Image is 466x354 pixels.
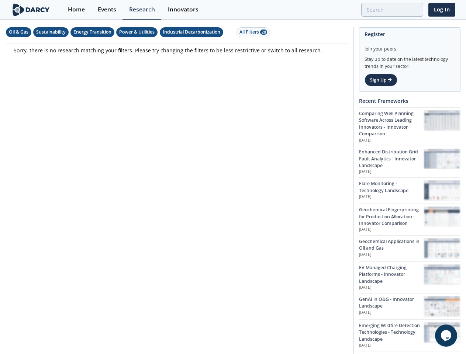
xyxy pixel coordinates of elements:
[359,261,460,293] a: EV Managed Charging Platforms - Innovator Landscape [DATE] EV Managed Charging Platforms - Innova...
[359,227,424,233] p: [DATE]
[359,235,460,261] a: Geochemical Applications in Oil and Gas [DATE] Geochemical Applications in Oil and Gas preview
[129,7,155,13] div: Research
[361,3,423,17] input: Advanced Search
[359,285,424,291] p: [DATE]
[359,319,460,351] a: Emerging Wildfire Detection Technologies - Technology Landscape [DATE] Emerging Wildfire Detectio...
[14,46,341,54] p: Sorry, there is no research matching your filters. Please try changing the filters to be less res...
[359,138,424,143] p: [DATE]
[11,3,51,16] img: logo-wide.svg
[6,27,31,37] button: Oil & Gas
[359,110,424,138] div: Comparing Well Planning Software Across Leading Innovators - Innovator Comparison
[365,52,455,70] div: Stay up to date on the latest technology trends in your sector.
[9,29,28,35] div: Oil & Gas
[359,194,424,200] p: [DATE]
[163,29,220,35] div: Industrial Decarbonization
[359,264,424,285] div: EV Managed Charging Platforms - Innovator Landscape
[359,149,424,169] div: Enhanced Distribution Grid Fault Analytics - Innovator Landscape
[359,238,424,252] div: Geochemical Applications in Oil and Gas
[359,206,424,227] div: Geochemical Fingerprinting for Production Allocation - Innovator Comparison
[359,252,424,258] p: [DATE]
[359,343,424,348] p: [DATE]
[68,7,85,13] div: Home
[359,293,460,319] a: GenAI in O&G - Innovator Landscape [DATE] GenAI in O&G - Innovator Landscape preview
[168,7,199,13] div: Innovators
[237,27,270,37] button: All Filters 28
[359,204,460,235] a: Geochemical Fingerprinting for Production Allocation - Innovator Comparison [DATE] Geochemical Fi...
[365,41,455,52] div: Join your peers
[116,27,158,37] button: Power & Utilities
[359,169,424,175] p: [DATE]
[36,29,66,35] div: Sustainability
[359,180,424,194] div: Flare Monitoring - Technology Landscape
[359,296,424,310] div: GenAI in O&G - Innovator Landscape
[260,29,267,35] span: 28
[119,29,155,35] div: Power & Utilities
[359,146,460,177] a: Enhanced Distribution Grid Fault Analytics - Innovator Landscape [DATE] Enhanced Distribution Gri...
[239,29,267,35] div: All Filters
[359,94,460,107] div: Recent Frameworks
[359,107,460,146] a: Comparing Well Planning Software Across Leading Innovators - Innovator Comparison [DATE] Comparin...
[365,28,455,41] div: Register
[359,177,460,204] a: Flare Monitoring - Technology Landscape [DATE] Flare Monitoring - Technology Landscape preview
[160,27,223,37] button: Industrial Decarbonization
[73,29,111,35] div: Energy Transition
[428,3,455,17] a: Log In
[365,74,397,86] a: Sign Up
[359,310,424,316] p: [DATE]
[435,324,459,347] iframe: chat widget
[359,322,424,343] div: Emerging Wildfire Detection Technologies - Technology Landscape
[33,27,69,37] button: Sustainability
[98,7,116,13] div: Events
[70,27,114,37] button: Energy Transition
